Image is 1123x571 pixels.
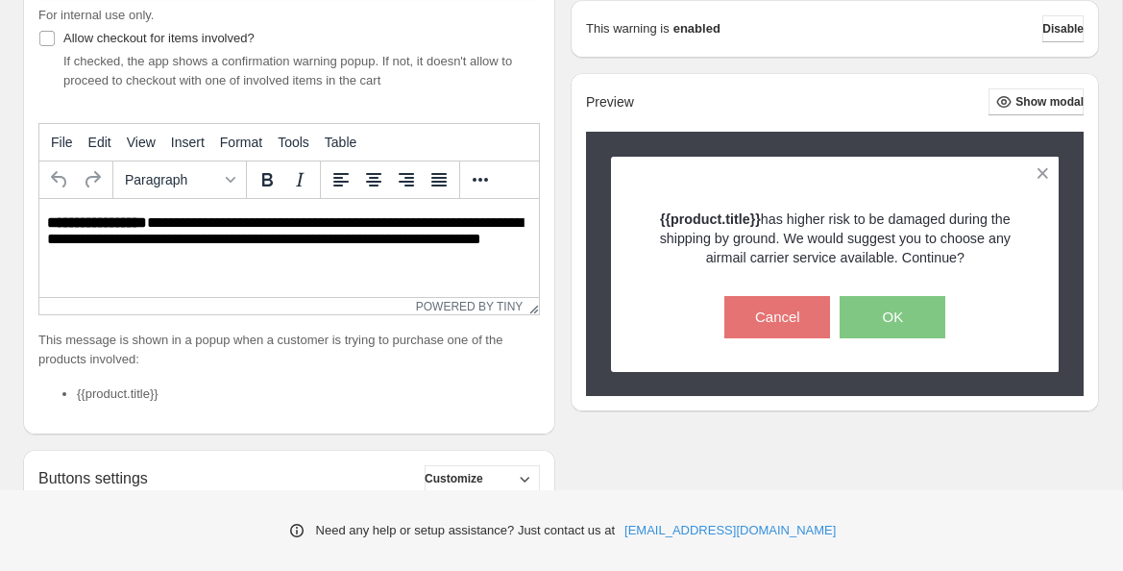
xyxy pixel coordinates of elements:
[63,54,512,87] span: If checked, the app shows a confirmation warning popup. If not, it doesn't allow to proceed to ch...
[1042,15,1084,42] button: Disable
[39,199,539,297] iframe: Rich Text Area
[840,296,945,338] button: OK
[416,300,524,313] a: Powered by Tiny
[586,94,634,111] h2: Preview
[425,471,483,486] span: Customize
[38,469,148,487] h2: Buttons settings
[660,211,761,227] strong: {{product.title}}
[51,135,73,150] span: File
[88,135,111,150] span: Edit
[325,135,356,150] span: Table
[1015,94,1084,110] span: Show modal
[357,163,390,196] button: Align center
[283,163,316,196] button: Italic
[251,163,283,196] button: Bold
[63,31,255,45] span: Allow checkout for items involved?
[125,172,219,187] span: Paragraph
[523,298,539,314] div: Resize
[1042,21,1084,37] span: Disable
[38,331,540,369] p: This message is shown in a popup when a customer is trying to purchase one of the products involved:
[278,135,309,150] span: Tools
[464,163,497,196] button: More...
[38,8,154,22] span: For internal use only.
[76,163,109,196] button: Redo
[220,135,262,150] span: Format
[325,163,357,196] button: Align left
[43,163,76,196] button: Undo
[425,465,540,492] button: Customize
[171,135,205,150] span: Insert
[127,135,156,150] span: View
[390,163,423,196] button: Align right
[673,19,720,38] strong: enabled
[423,163,455,196] button: Justify
[586,19,670,38] p: This warning is
[624,521,836,540] a: [EMAIL_ADDRESS][DOMAIN_NAME]
[645,210,1026,267] p: has higher risk to be damaged during the shipping by ground. We would suggest you to choose any a...
[989,88,1084,115] button: Show modal
[117,163,242,196] button: Formats
[724,296,830,338] button: Cancel
[77,385,540,404] li: {{product.title}}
